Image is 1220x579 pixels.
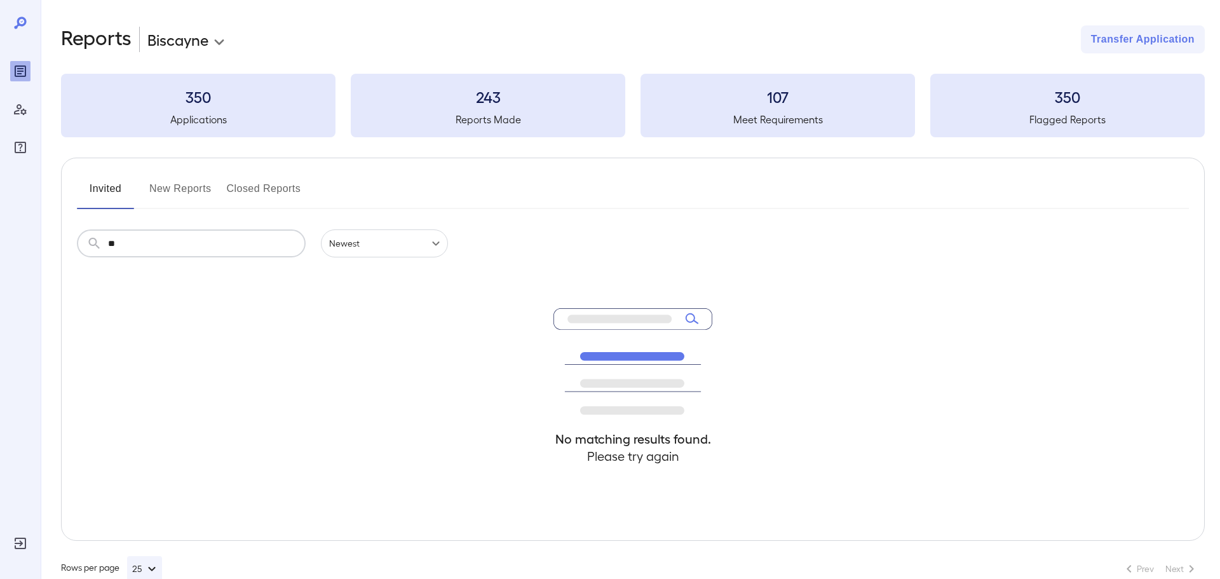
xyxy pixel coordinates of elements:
nav: pagination navigation [1116,559,1205,579]
h5: Applications [61,112,335,127]
button: Invited [77,179,134,209]
button: Transfer Application [1081,25,1205,53]
h4: No matching results found. [553,430,712,447]
h4: Please try again [553,447,712,465]
h3: 350 [930,86,1205,107]
h3: 350 [61,86,335,107]
div: Reports [10,61,30,81]
h3: 107 [640,86,915,107]
h5: Flagged Reports [930,112,1205,127]
p: Biscayne [147,29,208,50]
h2: Reports [61,25,132,53]
button: Closed Reports [227,179,301,209]
div: Manage Users [10,99,30,119]
button: New Reports [149,179,212,209]
div: Newest [321,229,448,257]
summary: 350Applications243Reports Made107Meet Requirements350Flagged Reports [61,74,1205,137]
h5: Meet Requirements [640,112,915,127]
h5: Reports Made [351,112,625,127]
div: Log Out [10,533,30,554]
h3: 243 [351,86,625,107]
div: FAQ [10,137,30,158]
